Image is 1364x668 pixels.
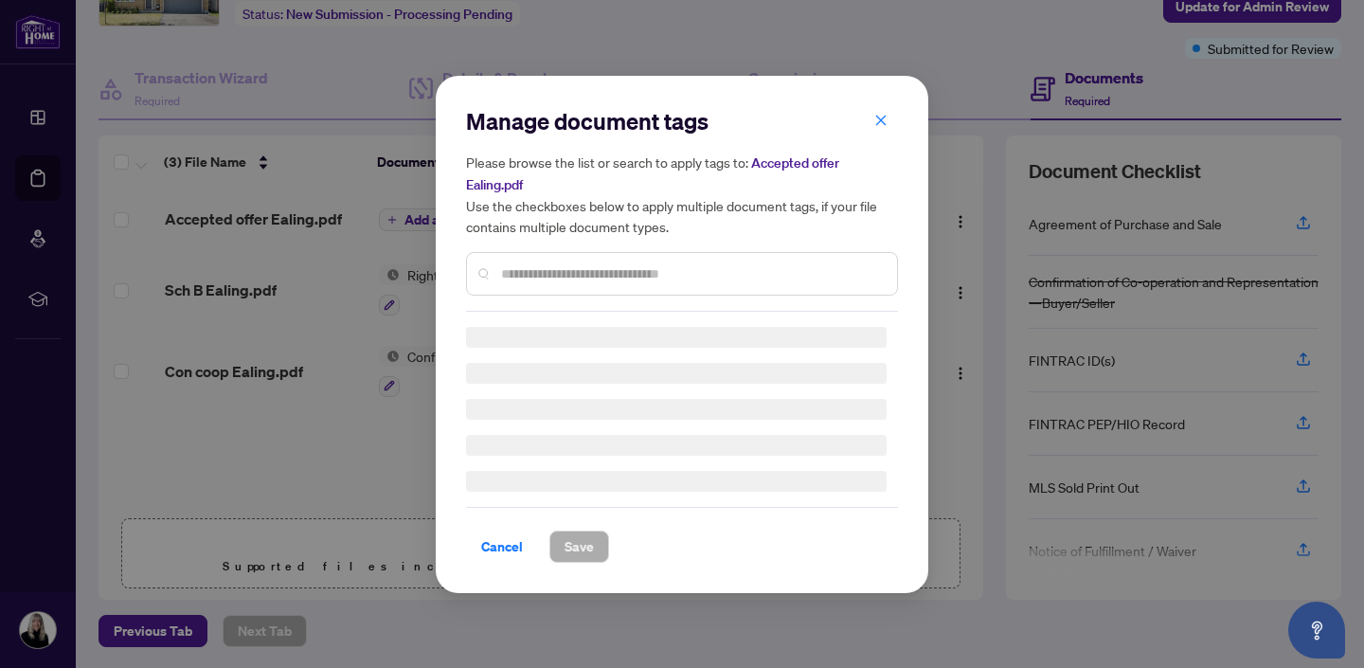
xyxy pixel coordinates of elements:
[549,531,609,563] button: Save
[466,531,538,563] button: Cancel
[874,113,888,126] span: close
[466,154,839,193] span: Accepted offer Ealing.pdf
[466,152,898,237] h5: Please browse the list or search to apply tags to: Use the checkboxes below to apply multiple doc...
[481,532,523,562] span: Cancel
[1288,602,1345,659] button: Open asap
[466,106,898,136] h2: Manage document tags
